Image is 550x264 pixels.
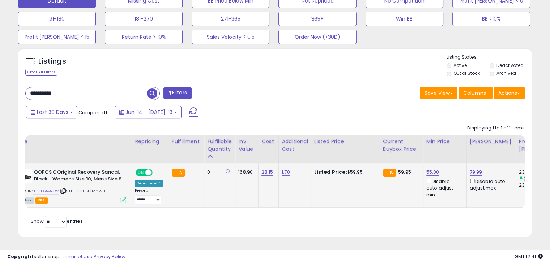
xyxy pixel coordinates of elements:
[37,108,68,116] span: Last 30 Days
[453,62,467,68] label: Active
[314,169,374,175] div: $59.95
[78,109,112,116] span: Compared to:
[18,169,126,203] div: ASIN:
[192,30,269,44] button: Sales Velocity < 0.5
[420,87,457,99] button: Save View
[426,177,461,198] div: Disable auto adjust min
[172,169,185,177] small: FBA
[105,30,183,44] button: Return Rate > 10%
[163,87,192,99] button: Filters
[398,169,411,175] span: 59.95
[105,12,183,26] button: 181-270
[18,12,96,26] button: 91-180
[496,70,516,76] label: Archived
[35,197,48,204] span: FBA
[125,108,172,116] span: Jun-14 - [DATE]-13
[238,169,253,175] div: 168.90
[136,170,145,176] span: ON
[18,30,96,44] button: Profit [PERSON_NAME] < 15
[383,138,420,153] div: Current Buybox Price
[135,138,166,145] div: Repricing
[426,138,464,145] div: Min Price
[278,12,356,26] button: 365+
[238,138,255,153] div: Inv. value
[135,180,163,187] div: Amazon AI *
[25,69,57,76] div: Clear All Filters
[33,188,59,194] a: B00D1A4AZW
[470,138,513,145] div: [PERSON_NAME]
[467,125,525,132] div: Displaying 1 to 1 of 1 items
[38,56,66,67] h5: Listings
[447,54,532,61] p: Listing States:
[62,253,93,260] a: Terms of Use
[314,169,347,175] b: Listed Price:
[515,253,543,260] span: 2025-08-13 12:41 GMT
[7,254,125,260] div: seller snap | |
[452,12,530,26] button: BB <10%
[18,197,34,204] span: All listings currently available for purchase on Amazon
[459,87,493,99] button: Columns
[470,177,510,191] div: Disable auto adjust max
[494,87,525,99] button: Actions
[94,253,125,260] a: Privacy Policy
[207,169,230,175] div: 0
[26,106,77,118] button: Last 30 Days
[463,89,486,97] span: Columns
[496,62,523,68] label: Deactivated
[383,169,396,177] small: FBA
[282,169,290,176] a: 1.70
[278,30,356,44] button: Order Now (<30D)
[426,169,439,176] a: 55.00
[115,106,182,118] button: Jun-14 - [DATE]-13
[524,176,540,182] small: (0.04%)
[31,218,83,225] span: Show: entries
[16,138,129,145] div: Title
[282,138,308,153] div: Additional Cost
[34,169,122,184] b: OOFOS OOriginal Recovery Sandal, Black - Womens Size 10, Mens Size 8
[261,138,276,145] div: Cost
[172,138,201,145] div: Fulfillment
[470,169,482,176] a: 79.99
[60,188,107,194] span: | SKU: 1000BLKM8W10
[261,169,273,176] a: 28.15
[152,170,163,176] span: OFF
[207,138,232,153] div: Fulfillable Quantity
[7,253,34,260] strong: Copyright
[135,188,163,204] div: Preset:
[192,12,269,26] button: 271-365
[314,138,377,145] div: Listed Price
[366,12,443,26] button: Win BB
[453,70,480,76] label: Out of Stock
